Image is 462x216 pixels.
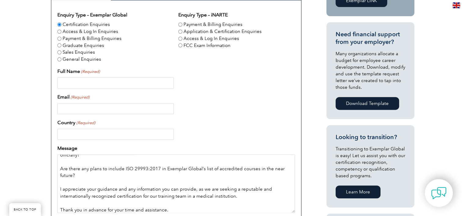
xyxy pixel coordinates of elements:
p: Many organizations allocate a budget for employee career development. Download, modify and use th... [336,50,405,91]
a: Download Template [336,97,399,110]
label: Sales Enquiries [63,49,95,56]
span: (Required) [70,94,89,100]
img: en [453,2,460,8]
label: Certification Enquiries [63,21,110,28]
label: Graduate Enquiries [63,42,104,49]
label: Application & Certification Enquiries [184,28,262,35]
h3: Need financial support from your employer? [336,31,405,46]
p: Transitioning to Exemplar Global is easy! Let us assist you with our certification recognition, c... [336,146,405,179]
label: Payment & Billing Enquiries [63,35,122,42]
a: BACK TO TOP [9,203,41,216]
legend: Enquiry Type – iNARTE [178,11,228,19]
label: Access & Log In Enquiries [184,35,239,42]
h3: Looking to transition? [336,133,405,141]
label: Access & Log In Enquiries [63,28,118,35]
span: (Required) [80,69,100,75]
label: Full Name [57,68,100,75]
label: Email [57,93,89,101]
span: (Required) [76,120,95,126]
label: General Enquiries [63,56,101,63]
label: Payment & Billing Enquiries [184,21,242,28]
label: Message [57,145,77,152]
label: Country [57,119,95,126]
a: Learn More [336,185,380,198]
legend: Enquiry Type – Exemplar Global [57,11,127,19]
label: FCC Exam Information [184,42,231,49]
img: contact-chat.png [431,185,446,201]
